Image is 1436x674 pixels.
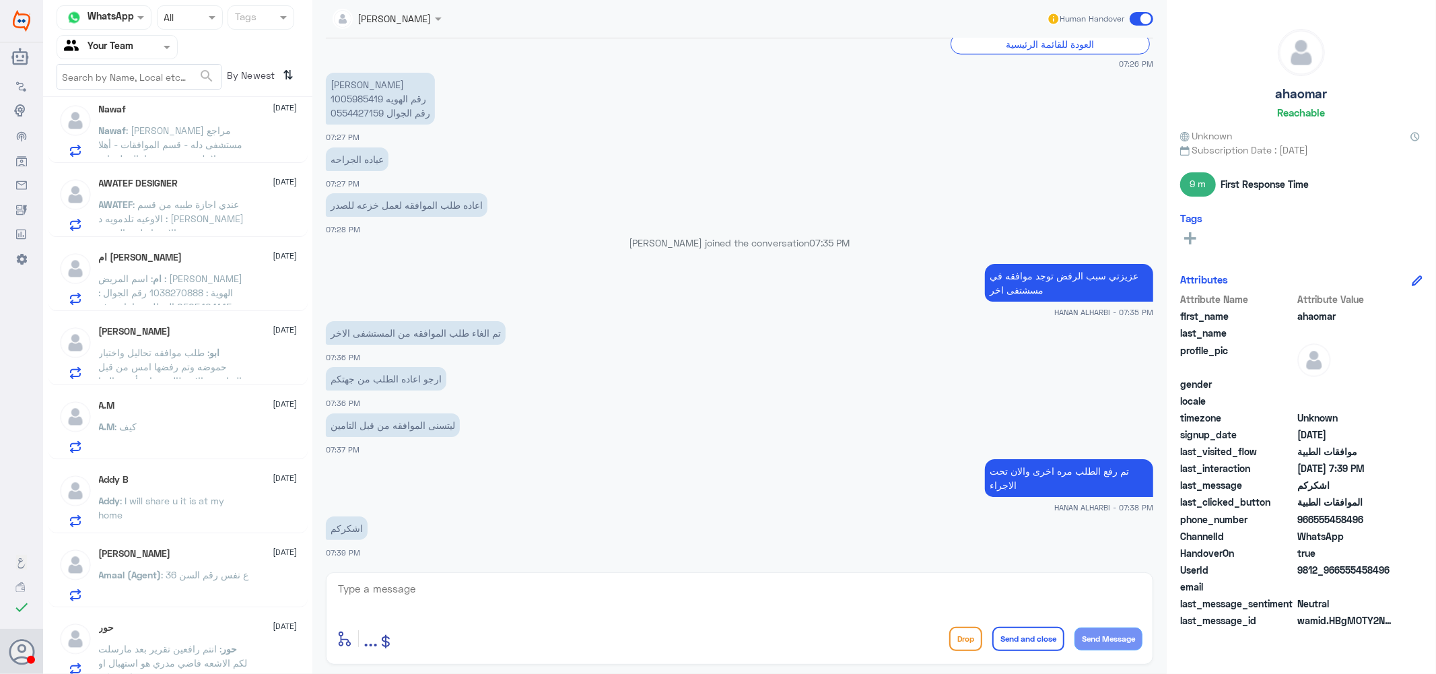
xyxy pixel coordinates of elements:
[99,326,171,337] h5: ابو وليد
[59,474,92,508] img: defaultAdmin.png
[199,65,215,88] button: search
[59,400,92,434] img: defaultAdmin.png
[1180,326,1295,340] span: last_name
[99,252,182,263] h5: ام فهد
[1180,495,1295,509] span: last_clicked_button
[1297,512,1395,527] span: 966555458496
[1297,495,1395,509] span: الموافقات الطبية
[1278,106,1326,119] h6: Reachable
[1180,444,1295,459] span: last_visited_flow
[1180,478,1295,492] span: last_message
[949,627,982,651] button: Drop
[59,548,92,582] img: defaultAdmin.png
[273,324,298,336] span: [DATE]
[1297,394,1395,408] span: null
[1297,563,1395,577] span: 9812_966555458496
[162,569,249,580] span: : ع نفس رقم السن 36
[13,10,30,32] img: Widebot Logo
[1276,86,1328,102] h5: ahaomar
[326,73,435,125] p: 3/9/2025, 7:27 PM
[9,639,34,665] button: Avatar
[1297,343,1331,377] img: defaultAdmin.png
[1297,546,1395,560] span: true
[99,548,171,560] h5: فهد ابوفيصل
[1180,529,1295,543] span: ChannelId
[64,37,84,57] img: yourTeam.svg
[985,264,1153,302] p: 3/9/2025, 7:35 PM
[273,472,298,484] span: [DATE]
[59,104,92,137] img: defaultAdmin.png
[1180,512,1295,527] span: phone_number
[1180,273,1228,285] h6: Attributes
[1180,212,1202,224] h6: Tags
[326,413,460,437] p: 3/9/2025, 7:37 PM
[326,133,360,141] span: 07:27 PM
[1180,546,1295,560] span: HandoverOn
[1297,444,1395,459] span: موافقات الطبية
[115,421,137,432] span: : كيف
[326,193,487,217] p: 3/9/2025, 7:28 PM
[1297,597,1395,611] span: 0
[1180,343,1295,374] span: profile_pic
[1297,292,1395,306] span: Attribute Value
[326,179,360,188] span: 07:27 PM
[1180,292,1295,306] span: Attribute Name
[326,445,360,454] span: 07:37 PM
[1278,30,1324,75] img: defaultAdmin.png
[364,624,378,654] button: ...
[1119,58,1153,69] span: 07:26 PM
[1180,563,1295,577] span: UserId
[1180,428,1295,442] span: signup_date
[1180,129,1233,143] span: Unknown
[326,147,388,171] p: 3/9/2025, 7:27 PM
[1221,177,1309,191] span: First Response Time
[992,627,1064,651] button: Send and close
[1297,461,1395,475] span: 2025-09-03T16:39:17.439Z
[99,125,127,136] span: Nawaf
[1297,411,1395,425] span: Unknown
[273,546,298,558] span: [DATE]
[99,421,115,432] span: A.M
[283,64,294,86] i: ⇅
[273,250,298,262] span: [DATE]
[1180,377,1295,391] span: gender
[985,459,1153,497] p: 3/9/2025, 7:38 PM
[1180,309,1295,323] span: first_name
[1054,306,1153,318] span: HANAN ALHARBI - 07:35 PM
[99,347,242,415] span: : طلب موافقه تحاليل واختبار حموضه وتم رفضها امس من قبل التعاونيه والان طالبين نتايج أشعه الترا سا...
[1180,394,1295,408] span: locale
[99,474,129,485] h5: Addy B
[1180,597,1295,611] span: last_message_sentiment
[1180,613,1295,628] span: last_message_id
[810,237,850,248] span: 07:35 PM
[326,236,1153,250] p: [PERSON_NAME] joined the conversation
[13,599,30,615] i: check
[59,252,92,285] img: defaultAdmin.png
[326,399,360,407] span: 07:36 PM
[99,273,250,397] span: : اسم المريض : [PERSON_NAME] الهوية : 1038270888 رقم الجوال : 0505404145 المطلوب: إعادة رفع طلب م...
[99,495,121,506] span: Addy
[221,64,278,91] span: By Newest
[1297,613,1395,628] span: wamid.HBgMOTY2NTU1NDU4NDk2FQIAEhgUM0E5MkZEMjFCQkM2MkNBOEU1OTEA
[1180,411,1295,425] span: timezone
[99,178,178,189] h5: AWATEF DESIGNER
[273,102,298,114] span: [DATE]
[99,400,115,411] h5: A.M
[273,398,298,410] span: [DATE]
[326,548,360,557] span: 07:39 PM
[951,34,1150,55] div: العودة للقائمة الرئيسية
[326,516,368,540] p: 3/9/2025, 7:39 PM
[57,65,221,89] input: Search by Name, Local etc…
[99,125,250,362] span: : [PERSON_NAME] مراجع مستشفى دله - قسم الموافقات - أهلا وسهلا بك يرجى تزويدنا بالمعلومات التالية ...
[364,626,378,650] span: ...
[1054,502,1153,513] span: HANAN ALHARBI - 07:38 PM
[99,199,244,238] span: : عندي اجازة طبيه من قسم الاوعيه تلدمويه د : [PERSON_NAME] الان مانزلت بالمنصه
[99,569,162,580] span: Amaal (Agent)
[1297,377,1395,391] span: null
[64,7,84,28] img: whatsapp.png
[326,353,360,362] span: 07:36 PM
[1297,529,1395,543] span: 2
[1297,478,1395,492] span: اشكركم
[273,620,298,632] span: [DATE]
[273,176,298,188] span: [DATE]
